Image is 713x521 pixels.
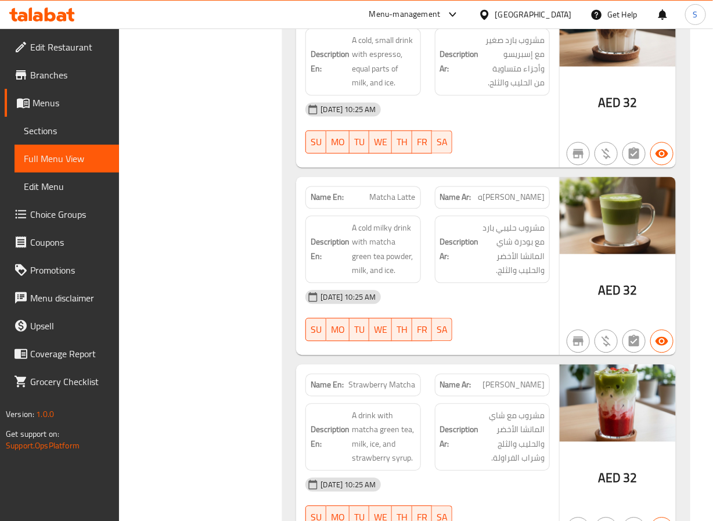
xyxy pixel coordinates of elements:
[5,89,119,117] a: Menus
[30,291,110,305] span: Menu disclaimer
[311,192,344,204] strong: Name En:
[598,279,621,302] span: AED
[33,96,110,110] span: Menus
[311,322,322,339] span: SU
[392,318,412,342] button: TH
[311,134,322,151] span: SU
[5,256,119,284] a: Promotions
[24,179,110,193] span: Edit Menu
[622,142,646,166] button: Not has choices
[5,228,119,256] a: Coupons
[6,438,80,453] a: Support.OpsPlatform
[5,312,119,340] a: Upsell
[624,92,638,114] span: 32
[437,322,448,339] span: SA
[6,407,34,422] span: Version:
[349,379,416,391] span: Strawberry Matcha
[432,318,452,342] button: SA
[305,318,326,342] button: SU
[437,134,448,151] span: SA
[30,68,110,82] span: Branches
[374,322,387,339] span: WE
[624,279,638,302] span: 32
[481,34,545,91] span: مشروب بارد صغير مع إسبريسو وأجزاء متساوية من الحليب والثلج.
[30,263,110,277] span: Promotions
[354,134,365,151] span: TU
[560,177,676,254] img: Matcha_Latte638952591610337087.jpg
[316,105,380,116] span: [DATE] 10:25 AM
[305,131,326,154] button: SU
[412,131,432,154] button: FR
[326,131,350,154] button: MO
[5,284,119,312] a: Menu disclaimer
[15,117,119,145] a: Sections
[331,322,345,339] span: MO
[598,467,621,490] span: AED
[5,368,119,396] a: Grocery Checklist
[478,192,545,204] span: [PERSON_NAME]ه
[595,330,618,353] button: Purchased item
[350,318,369,342] button: TU
[352,409,415,466] span: A drink with matcha green tea, milk, ice, and strawberry syrup.
[24,124,110,138] span: Sections
[30,40,110,54] span: Edit Restaurant
[481,409,545,466] span: مشروب مع شاي الماتشا الأخضر والحليب والثلج وشراب الفراولة.
[417,322,427,339] span: FR
[350,131,369,154] button: TU
[598,92,621,114] span: AED
[397,322,408,339] span: TH
[316,480,380,491] span: [DATE] 10:25 AM
[15,173,119,200] a: Edit Menu
[5,33,119,61] a: Edit Restaurant
[432,131,452,154] button: SA
[482,379,545,391] span: [PERSON_NAME]
[650,142,674,166] button: Available
[397,134,408,151] span: TH
[354,322,365,339] span: TU
[440,235,479,264] strong: Description Ar:
[30,375,110,389] span: Grocery Checklist
[311,48,350,76] strong: Description En:
[622,330,646,353] button: Not has choices
[5,200,119,228] a: Choice Groups
[311,235,350,264] strong: Description En:
[369,318,392,342] button: WE
[15,145,119,173] a: Full Menu View
[352,221,415,278] span: A cold milky drink with matcha green tea powder, milk, and ice.
[326,318,350,342] button: MO
[560,365,676,442] img: Strawberry_Matcha638952591619987690.jpg
[30,319,110,333] span: Upsell
[624,467,638,490] span: 32
[412,318,432,342] button: FR
[369,8,441,21] div: Menu-management
[5,61,119,89] a: Branches
[6,426,59,441] span: Get support on:
[352,34,415,91] span: A cold, small drink with espresso, equal parts of milk, and ice.
[650,330,674,353] button: Available
[30,347,110,361] span: Coverage Report
[567,142,590,166] button: Not branch specific item
[481,221,545,278] span: مشروب حليبي بارد مع بودرة شاي الماتشا الأخضر والحليب والثلج.
[24,152,110,166] span: Full Menu View
[316,292,380,303] span: [DATE] 10:25 AM
[331,134,345,151] span: MO
[36,407,54,422] span: 1.0.0
[595,142,618,166] button: Purchased item
[311,379,344,391] strong: Name En:
[311,423,350,451] strong: Description En:
[30,207,110,221] span: Choice Groups
[440,48,479,76] strong: Description Ar:
[417,134,427,151] span: FR
[392,131,412,154] button: TH
[374,134,387,151] span: WE
[5,340,119,368] a: Coverage Report
[370,192,416,204] span: Matcha Latte
[567,330,590,353] button: Not branch specific item
[440,379,471,391] strong: Name Ar:
[369,131,392,154] button: WE
[495,8,572,21] div: [GEOGRAPHIC_DATA]
[693,8,698,21] span: S
[440,423,479,451] strong: Description Ar:
[440,192,471,204] strong: Name Ar:
[30,235,110,249] span: Coupons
